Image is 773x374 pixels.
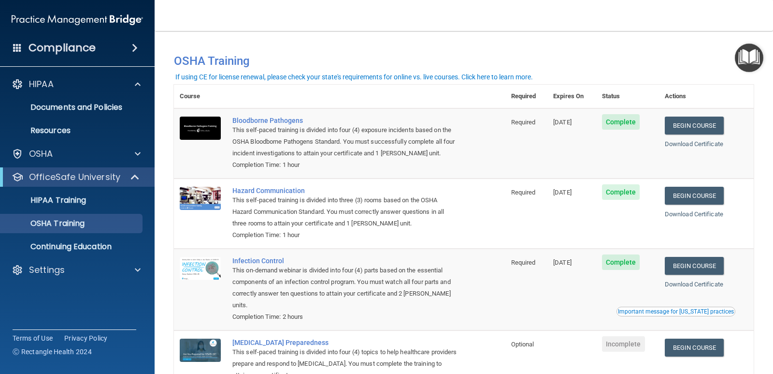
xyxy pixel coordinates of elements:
p: OfficeSafe University [29,171,120,183]
p: HIPAA [29,78,54,90]
a: Begin Course [665,339,724,357]
a: OSHA [12,148,141,160]
img: PMB logo [12,10,143,30]
th: Expires On [547,85,596,108]
span: [DATE] [553,189,572,196]
a: Bloodborne Pathogens [232,117,457,124]
p: Documents and Policies [6,103,138,112]
p: HIPAA Training [6,195,86,205]
th: Course [174,85,227,108]
a: HIPAA [12,78,141,90]
div: Completion Time: 1 hour [232,229,457,241]
a: Download Certificate [665,210,723,218]
div: If using CE for license renewal, please check your state's requirements for online vs. live cours... [175,74,533,80]
a: Begin Course [665,187,724,205]
th: Required [505,85,547,108]
span: Optional [511,341,534,348]
a: Infection Control [232,257,457,265]
p: OSHA Training [6,219,85,228]
p: Settings [29,264,65,276]
a: Terms of Use [13,333,53,343]
p: OSHA [29,148,53,160]
div: This self-paced training is divided into four (4) exposure incidents based on the OSHA Bloodborne... [232,124,457,159]
th: Status [596,85,659,108]
span: Incomplete [602,336,645,352]
span: Ⓒ Rectangle Health 2024 [13,347,92,357]
a: [MEDICAL_DATA] Preparedness [232,339,457,346]
button: If using CE for license renewal, please check your state's requirements for online vs. live cours... [174,72,534,82]
div: Completion Time: 2 hours [232,311,457,323]
div: Important message for [US_STATE] practices [618,309,734,314]
a: Settings [12,264,141,276]
span: Complete [602,184,640,200]
p: Resources [6,126,138,135]
a: Begin Course [665,257,724,275]
a: Download Certificate [665,281,723,288]
h4: Compliance [29,41,96,55]
span: [DATE] [553,259,572,266]
div: This self-paced training is divided into three (3) rooms based on the OSHA Hazard Communication S... [232,194,457,229]
span: Required [511,189,536,196]
span: Required [511,259,536,266]
th: Actions [659,85,754,108]
button: Read this if you are a dental practitioner in the state of CA [616,307,735,316]
span: Required [511,119,536,126]
a: OfficeSafe University [12,171,140,183]
a: Begin Course [665,117,724,135]
a: Download Certificate [665,140,723,148]
p: Continuing Education [6,242,138,252]
a: Privacy Policy [64,333,108,343]
span: Complete [602,114,640,130]
span: [DATE] [553,119,572,126]
a: Hazard Communication [232,187,457,194]
div: This on-demand webinar is divided into four (4) parts based on the essential components of an inf... [232,265,457,311]
h4: OSHA Training [174,54,754,68]
div: Completion Time: 1 hour [232,159,457,171]
button: Open Resource Center [735,44,763,72]
span: Complete [602,254,640,270]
